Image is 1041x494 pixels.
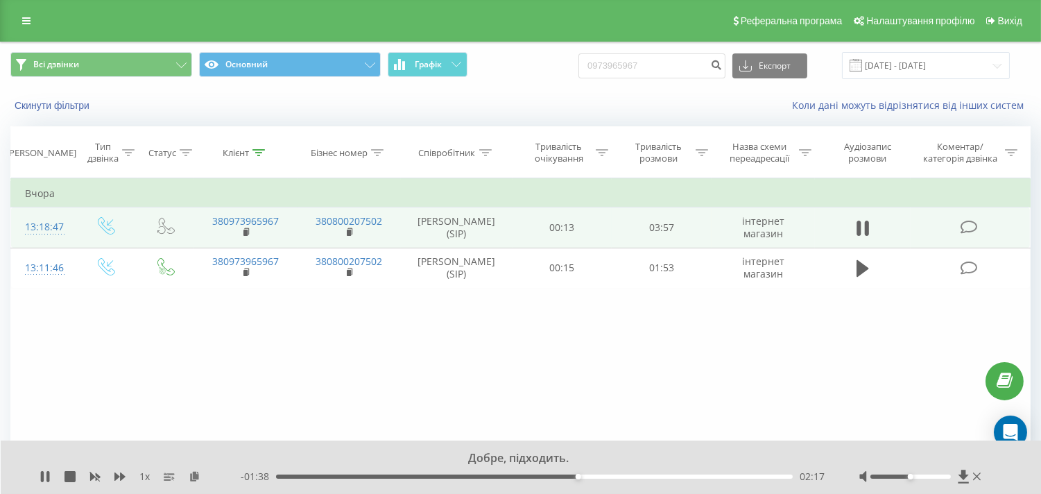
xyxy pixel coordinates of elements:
[11,180,1031,207] td: Вчора
[6,147,76,159] div: [PERSON_NAME]
[732,53,807,78] button: Експорт
[87,141,119,164] div: Тип дзвінка
[134,451,890,466] div: Добре, підходить.
[33,59,79,70] span: Всі дзвінки
[513,207,612,248] td: 00:13
[578,53,725,78] input: Пошук за номером
[525,141,593,164] div: Тривалість очікування
[998,15,1022,26] span: Вихід
[311,147,368,159] div: Бізнес номер
[800,470,825,484] span: 02:17
[792,99,1031,112] a: Коли дані можуть відрізнятися вiд інших систем
[401,207,513,248] td: [PERSON_NAME] (SIP)
[741,15,843,26] span: Реферальна програма
[419,147,476,159] div: Співробітник
[712,248,815,288] td: інтернет магазин
[513,248,612,288] td: 00:15
[148,147,176,159] div: Статус
[401,248,513,288] td: [PERSON_NAME] (SIP)
[866,15,974,26] span: Налаштування профілю
[415,60,442,69] span: Графік
[10,52,192,77] button: Всі дзвінки
[241,470,276,484] span: - 01:38
[612,207,712,248] td: 03:57
[212,255,279,268] a: 380973965967
[25,255,60,282] div: 13:11:46
[908,474,913,479] div: Accessibility label
[712,207,815,248] td: інтернет магазин
[316,255,382,268] a: 380800207502
[25,214,60,241] div: 13:18:47
[994,416,1027,449] div: Open Intercom Messenger
[724,141,795,164] div: Назва схеми переадресації
[624,141,692,164] div: Тривалість розмови
[920,141,1001,164] div: Коментар/категорія дзвінка
[388,52,467,77] button: Графік
[223,147,249,159] div: Клієнт
[199,52,381,77] button: Основний
[316,214,382,228] a: 380800207502
[10,99,96,112] button: Скинути фільтри
[212,214,279,228] a: 380973965967
[612,248,712,288] td: 01:53
[576,474,581,479] div: Accessibility label
[827,141,907,164] div: Аудіозапис розмови
[139,470,150,484] span: 1 x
